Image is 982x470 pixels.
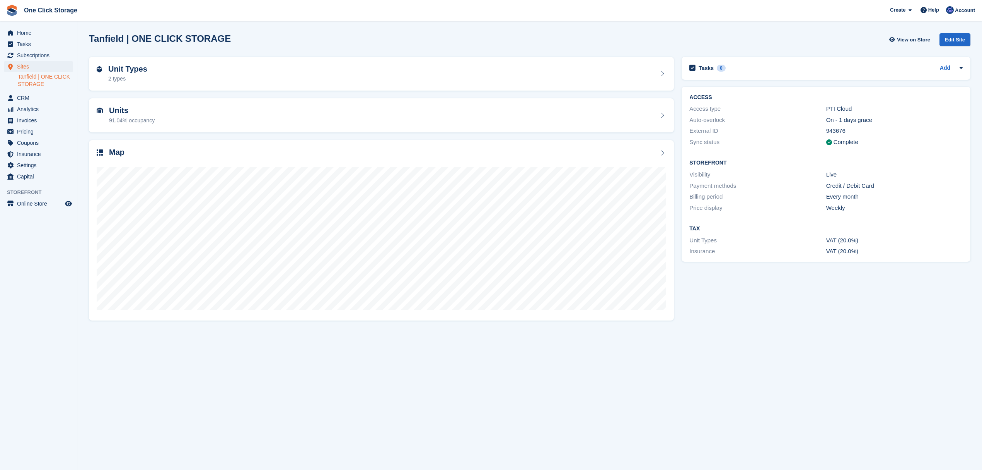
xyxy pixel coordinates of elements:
[89,98,674,132] a: Units 91.04% occupancy
[89,140,674,321] a: Map
[17,93,63,103] span: CRM
[689,236,826,245] div: Unit Types
[826,204,963,213] div: Weekly
[4,27,73,38] a: menu
[826,247,963,256] div: VAT (20.0%)
[940,64,950,73] a: Add
[17,126,63,137] span: Pricing
[7,189,77,196] span: Storefront
[4,61,73,72] a: menu
[689,204,826,213] div: Price display
[826,105,963,113] div: PTI Cloud
[689,127,826,136] div: External ID
[826,170,963,179] div: Live
[17,160,63,171] span: Settings
[18,73,73,88] a: Tanfield | ONE CLICK STORAGE
[689,170,826,179] div: Visibility
[717,65,726,72] div: 0
[826,116,963,125] div: On - 1 days grace
[109,117,155,125] div: 91.04% occupancy
[826,127,963,136] div: 943676
[939,33,970,46] div: Edit Site
[109,148,124,157] h2: Map
[17,171,63,182] span: Capital
[97,66,102,72] img: unit-type-icn-2b2737a686de81e16bb02015468b77c625bbabd49415b5ef34ead5e3b44a266d.svg
[17,39,63,50] span: Tasks
[17,198,63,209] span: Online Store
[17,61,63,72] span: Sites
[64,199,73,208] a: Preview store
[4,93,73,103] a: menu
[4,50,73,61] a: menu
[108,65,147,74] h2: Unit Types
[4,171,73,182] a: menu
[17,137,63,148] span: Coupons
[689,105,826,113] div: Access type
[4,160,73,171] a: menu
[689,226,963,232] h2: Tax
[689,116,826,125] div: Auto-overlock
[21,4,80,17] a: One Click Storage
[699,65,714,72] h2: Tasks
[17,104,63,115] span: Analytics
[689,182,826,190] div: Payment methods
[890,6,905,14] span: Create
[939,33,970,49] a: Edit Site
[897,36,930,44] span: View on Store
[689,160,963,166] h2: Storefront
[108,75,147,83] div: 2 types
[17,115,63,126] span: Invoices
[97,108,103,113] img: unit-icn-7be61d7bf1b0ce9d3e12c5938cc71ed9869f7b940bace4675aadf7bd6d80202e.svg
[17,27,63,38] span: Home
[6,5,18,16] img: stora-icon-8386f47178a22dfd0bd8f6a31ec36ba5ce8667c1dd55bd0f319d3a0aa187defe.svg
[109,106,155,115] h2: Units
[4,137,73,148] a: menu
[689,247,826,256] div: Insurance
[4,104,73,115] a: menu
[888,33,933,46] a: View on Store
[946,6,954,14] img: Thomas
[17,50,63,61] span: Subscriptions
[689,94,963,101] h2: ACCESS
[826,192,963,201] div: Every month
[89,57,674,91] a: Unit Types 2 types
[4,198,73,209] a: menu
[826,236,963,245] div: VAT (20.0%)
[826,182,963,190] div: Credit / Debit Card
[834,138,858,147] div: Complete
[4,126,73,137] a: menu
[689,138,826,147] div: Sync status
[955,7,975,14] span: Account
[4,149,73,160] a: menu
[689,192,826,201] div: Billing period
[17,149,63,160] span: Insurance
[97,149,103,156] img: map-icn-33ee37083ee616e46c38cad1a60f524a97daa1e2b2c8c0bc3eb3415660979fc1.svg
[89,33,231,44] h2: Tanfield | ONE CLICK STORAGE
[4,39,73,50] a: menu
[928,6,939,14] span: Help
[4,115,73,126] a: menu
